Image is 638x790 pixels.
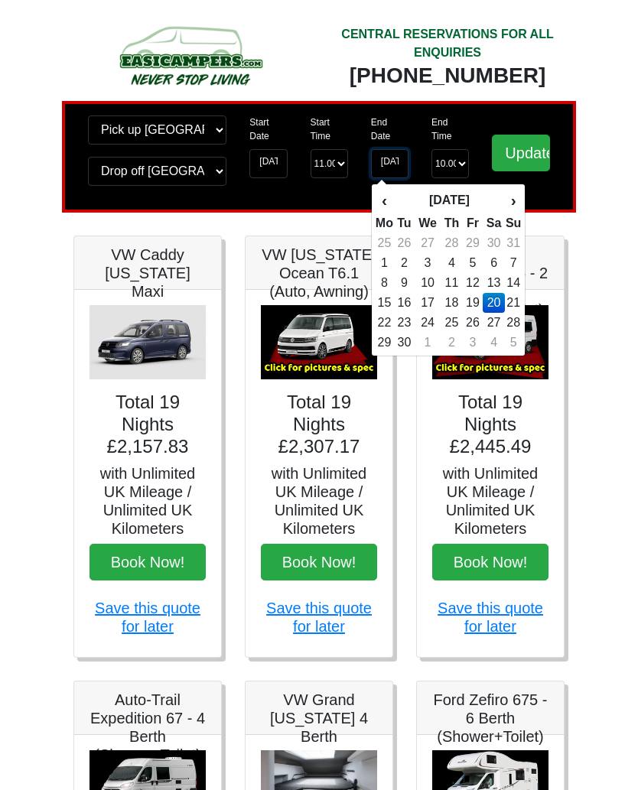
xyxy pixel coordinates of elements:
[441,333,463,353] td: 2
[375,233,394,253] td: 25
[415,313,441,333] td: 24
[432,544,548,580] button: Book Now!
[432,464,548,538] h5: with Unlimited UK Mileage / Unlimited UK Kilometers
[441,293,463,313] td: 18
[375,293,394,313] td: 15
[463,313,483,333] td: 26
[415,253,441,273] td: 3
[505,273,522,293] td: 14
[441,313,463,333] td: 25
[441,213,463,233] th: Th
[394,253,415,273] td: 2
[371,149,409,178] input: Return Date
[492,135,550,171] input: Update
[90,691,206,764] h5: Auto-Trail Expedition 67 - 4 Berth (Shower+Toilet)
[505,253,522,273] td: 7
[432,392,548,457] h4: Total 19 Nights £2,445.49
[249,115,287,143] label: Start Date
[415,233,441,253] td: 27
[483,253,505,273] td: 6
[394,233,415,253] td: 26
[90,392,206,457] h4: Total 19 Nights £2,157.83
[394,187,505,213] th: [DATE]
[90,305,206,380] img: VW Caddy California Maxi
[441,253,463,273] td: 4
[483,313,505,333] td: 27
[463,273,483,293] td: 12
[90,245,206,301] h5: VW Caddy [US_STATE] Maxi
[330,25,565,62] div: CENTRAL RESERVATIONS FOR ALL ENQUIRIES
[90,464,206,538] h5: with Unlimited UK Mileage / Unlimited UK Kilometers
[261,691,377,746] h5: VW Grand [US_STATE] 4 Berth
[394,213,415,233] th: Tu
[483,293,505,313] td: 20
[394,333,415,353] td: 30
[394,293,415,313] td: 16
[483,273,505,293] td: 13
[261,392,377,457] h4: Total 19 Nights £2,307.17
[505,333,522,353] td: 5
[483,233,505,253] td: 30
[375,187,394,213] th: ‹
[375,333,394,353] td: 29
[463,233,483,253] td: 29
[463,213,483,233] th: Fr
[415,273,441,293] td: 10
[505,293,522,313] td: 21
[261,464,377,538] h5: with Unlimited UK Mileage / Unlimited UK Kilometers
[249,149,287,178] input: Start Date
[505,213,522,233] th: Su
[394,313,415,333] td: 23
[375,273,394,293] td: 8
[95,600,200,635] a: Save this quote for later
[463,333,483,353] td: 3
[415,333,441,353] td: 1
[261,544,377,580] button: Book Now!
[441,233,463,253] td: 28
[483,333,505,353] td: 4
[330,62,565,89] div: [PHONE_NUMBER]
[463,293,483,313] td: 19
[415,213,441,233] th: We
[438,600,543,635] a: Save this quote for later
[415,293,441,313] td: 17
[505,233,522,253] td: 31
[261,245,377,301] h5: VW [US_STATE] Ocean T6.1 (Auto, Awning)
[505,313,522,333] td: 28
[73,21,308,89] img: campers-checkout-logo.png
[261,305,377,380] img: VW California Ocean T6.1 (Auto, Awning)
[432,691,548,746] h5: Ford Zefiro 675 - 6 Berth (Shower+Toilet)
[441,273,463,293] td: 11
[505,187,522,213] th: ›
[375,213,394,233] th: Mo
[371,115,409,143] label: End Date
[375,253,394,273] td: 1
[266,600,372,635] a: Save this quote for later
[311,115,348,143] label: Start Time
[90,544,206,580] button: Book Now!
[394,273,415,293] td: 9
[483,213,505,233] th: Sa
[431,115,469,143] label: End Time
[463,253,483,273] td: 5
[375,313,394,333] td: 22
